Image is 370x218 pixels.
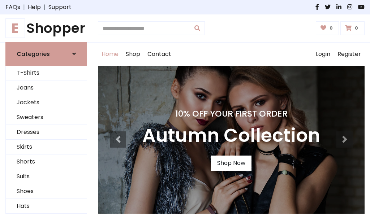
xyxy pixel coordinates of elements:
[5,3,20,12] a: FAQs
[353,25,360,31] span: 0
[122,43,144,66] a: Shop
[20,3,28,12] span: |
[142,125,320,147] h3: Autumn Collection
[6,125,87,140] a: Dresses
[144,43,175,66] a: Contact
[5,20,87,36] a: EShopper
[5,42,87,66] a: Categories
[6,154,87,169] a: Shorts
[6,80,87,95] a: Jeans
[211,156,251,171] a: Shop Now
[28,3,41,12] a: Help
[6,199,87,214] a: Hats
[6,95,87,110] a: Jackets
[6,66,87,80] a: T-Shirts
[316,21,339,35] a: 0
[6,140,87,154] a: Skirts
[340,21,365,35] a: 0
[17,51,50,57] h6: Categories
[334,43,365,66] a: Register
[142,109,320,119] h4: 10% Off Your First Order
[5,18,25,38] span: E
[5,20,87,36] h1: Shopper
[6,184,87,199] a: Shoes
[6,110,87,125] a: Sweaters
[41,3,48,12] span: |
[312,43,334,66] a: Login
[6,169,87,184] a: Suits
[48,3,72,12] a: Support
[328,25,335,31] span: 0
[98,43,122,66] a: Home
